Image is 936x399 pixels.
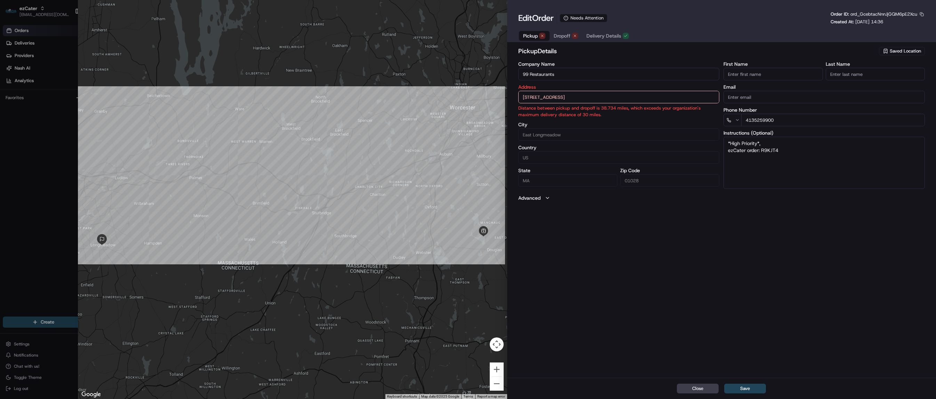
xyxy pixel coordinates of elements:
span: Pickup [523,32,538,39]
label: Phone Number [723,107,925,112]
label: Last Name [826,62,925,66]
label: State [518,168,617,173]
p: Order ID: [831,11,917,17]
button: Saved Location [879,46,925,56]
span: Order [532,13,554,24]
input: Enter first name [723,68,823,80]
div: We're available if you need us! [24,74,88,79]
button: Start new chat [118,69,127,77]
input: Enter email [723,91,925,103]
input: Clear [18,45,115,53]
a: Powered byPylon [49,118,84,123]
span: Dropoff [554,32,570,39]
a: 📗Knowledge Base [4,98,56,111]
input: Enter country [518,151,720,164]
button: Save [724,384,766,393]
h2: pickup Details [518,46,878,56]
textarea: *High Priority*, ezCater order: R9KJT4 [723,137,925,189]
div: Start new chat [24,67,114,74]
p: Created At: [831,19,883,25]
span: Knowledge Base [14,101,53,108]
label: Company Name [518,62,720,66]
span: [DATE] 14:36 [855,19,883,25]
img: 1736555255976-a54dd68f-1ca7-489b-9aae-adbdc363a1c4 [7,67,19,79]
span: Saved Location [890,48,921,54]
div: Needs Attention [560,14,607,22]
a: Open this area in Google Maps (opens a new window) [80,390,103,399]
div: 📗 [7,102,13,107]
a: Terms [463,394,473,398]
img: Nash [7,7,21,21]
button: Zoom in [490,362,504,376]
button: Keyboard shortcuts [387,394,417,399]
label: Advanced [518,194,541,201]
label: Email [723,85,925,89]
a: 💻API Documentation [56,98,114,111]
p: Welcome 👋 [7,28,127,39]
input: Enter city [518,128,720,141]
label: City [518,122,720,127]
button: Advanced [518,194,925,201]
input: Enter company name [518,68,720,80]
input: Enter state [518,174,617,187]
label: Address [518,85,720,89]
label: Zip Code [620,168,719,173]
span: Delivery Details [586,32,621,39]
input: Enter last name [826,68,925,80]
p: Distance between pickup and dropoff is 38.734 miles, which exceeds your organization's maximum de... [518,105,720,118]
img: Google [80,390,103,399]
input: Enter zip code [620,174,719,187]
label: Instructions (Optional) [723,130,925,135]
input: Enter phone number [741,114,925,126]
button: Map camera controls [490,337,504,351]
span: API Documentation [66,101,112,108]
label: Country [518,145,720,150]
a: Report a map error [477,394,505,398]
label: First Name [723,62,823,66]
button: Zoom out [490,377,504,391]
div: 💻 [59,102,64,107]
h1: Edit [518,13,554,24]
span: Pylon [69,118,84,123]
input: 390 North West Main Street Bldg. #7, East Longmeadow, MA 01028-1850, USA [518,91,720,103]
span: Map data ©2025 Google [421,394,459,398]
button: Close [677,384,719,393]
span: ord_GcebtacNnnJjGQM6pE2Xcu [850,11,917,17]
